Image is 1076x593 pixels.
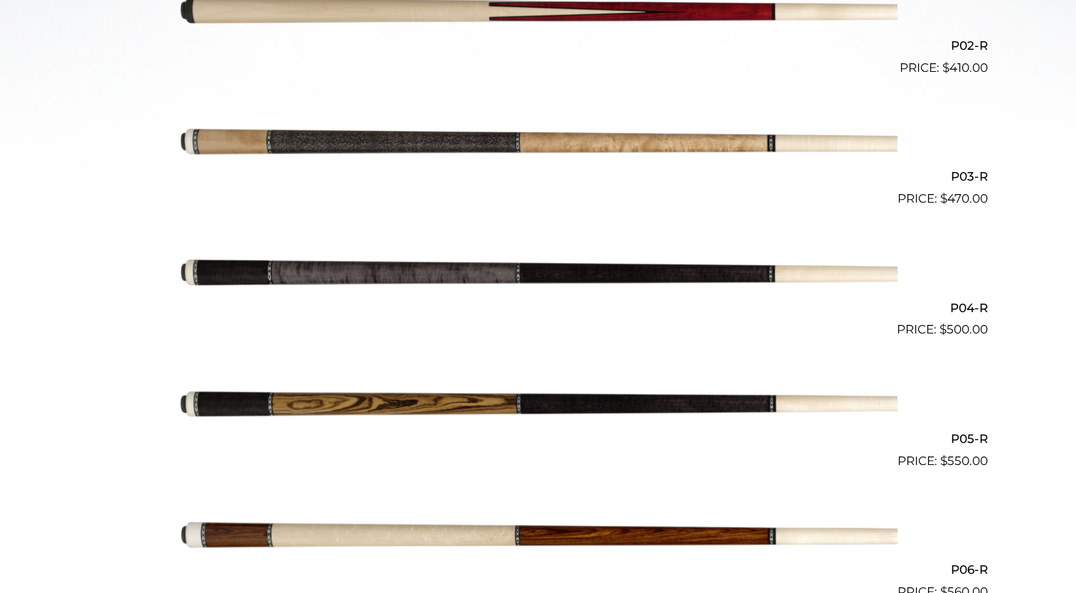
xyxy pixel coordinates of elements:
bdi: 470.00 [940,191,988,205]
a: P04-R $500.00 [89,214,988,339]
img: P05-R [179,345,897,464]
span: $ [939,322,947,336]
a: P05-R $550.00 [89,345,988,470]
h2: P06-R [89,557,988,583]
span: $ [942,60,949,75]
bdi: 410.00 [942,60,988,75]
img: P03-R [179,83,897,203]
span: $ [940,191,947,205]
a: P03-R $470.00 [89,83,988,208]
span: $ [940,454,947,468]
h2: P02-R [89,32,988,58]
img: P04-R [179,214,897,333]
bdi: 500.00 [939,322,988,336]
h2: P03-R [89,164,988,190]
h2: P04-R [89,294,988,321]
h2: P05-R [89,425,988,452]
bdi: 550.00 [940,454,988,468]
